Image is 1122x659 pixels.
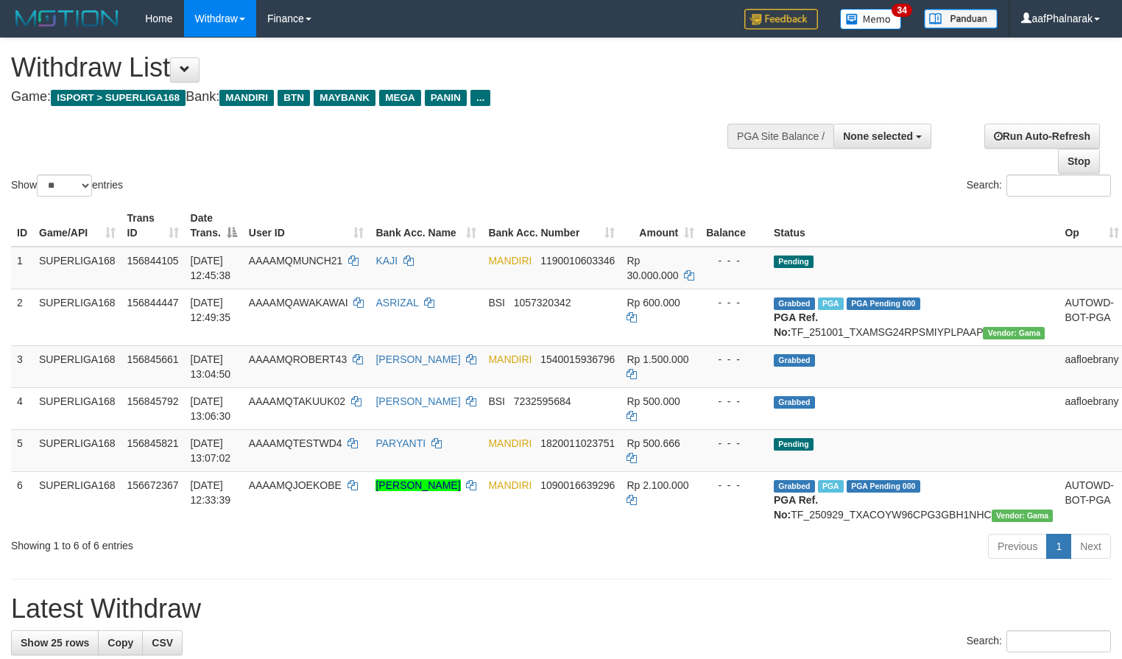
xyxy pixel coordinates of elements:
[11,175,123,197] label: Show entries
[33,429,121,471] td: SUPERLIGA168
[774,354,815,367] span: Grabbed
[142,630,183,655] a: CSV
[706,295,762,310] div: - - -
[243,205,370,247] th: User ID: activate to sort column ascending
[127,479,179,491] span: 156672367
[249,479,342,491] span: AAAAMQJOEKOBE
[482,205,621,247] th: Bank Acc. Number: activate to sort column ascending
[51,90,186,106] span: ISPORT > SUPERLIGA168
[774,438,814,451] span: Pending
[152,637,173,649] span: CSV
[514,297,571,309] span: Copy 1057320342 to clipboard
[1070,534,1111,559] a: Next
[121,205,185,247] th: Trans ID: activate to sort column ascending
[843,130,913,142] span: None selected
[33,471,121,528] td: SUPERLIGA168
[249,395,345,407] span: AAAAMQTAKUUK02
[375,395,460,407] a: [PERSON_NAME]
[1046,534,1071,559] a: 1
[127,353,179,365] span: 156845661
[98,630,143,655] a: Copy
[706,436,762,451] div: - - -
[314,90,375,106] span: MAYBANK
[249,353,347,365] span: AAAAMQROBERT43
[706,253,762,268] div: - - -
[727,124,833,149] div: PGA Site Balance /
[37,175,92,197] select: Showentries
[11,7,123,29] img: MOTION_logo.png
[375,255,398,267] a: KAJI
[621,205,700,247] th: Amount: activate to sort column ascending
[984,124,1100,149] a: Run Auto-Refresh
[706,394,762,409] div: - - -
[540,479,615,491] span: Copy 1090016639296 to clipboard
[33,247,121,289] td: SUPERLIGA168
[249,255,343,267] span: AAAAMQMUNCH21
[33,387,121,429] td: SUPERLIGA168
[370,205,482,247] th: Bank Acc. Name: activate to sort column ascending
[627,297,680,309] span: Rp 600.000
[774,480,815,493] span: Grabbed
[892,4,911,17] span: 34
[488,297,505,309] span: BSI
[847,297,920,310] span: PGA Pending
[11,53,733,82] h1: Withdraw List
[379,90,421,106] span: MEGA
[514,395,571,407] span: Copy 7232595684 to clipboard
[540,353,615,365] span: Copy 1540015936796 to clipboard
[847,480,920,493] span: PGA Pending
[967,175,1111,197] label: Search:
[11,289,33,345] td: 2
[11,387,33,429] td: 4
[11,630,99,655] a: Show 25 rows
[11,247,33,289] td: 1
[11,345,33,387] td: 3
[833,124,931,149] button: None selected
[967,630,1111,652] label: Search:
[488,395,505,407] span: BSI
[11,532,456,553] div: Showing 1 to 6 of 6 entries
[774,311,818,338] b: PGA Ref. No:
[11,429,33,471] td: 5
[924,9,998,29] img: panduan.png
[191,395,231,422] span: [DATE] 13:06:30
[249,297,348,309] span: AAAAMQAWAKAWAI
[627,255,678,281] span: Rp 30.000.000
[774,494,818,521] b: PGA Ref. No:
[818,480,844,493] span: Marked by aafsengchandara
[33,345,121,387] td: SUPERLIGA168
[988,534,1047,559] a: Previous
[219,90,274,106] span: MANDIRI
[127,297,179,309] span: 156844447
[127,255,179,267] span: 156844105
[983,327,1045,339] span: Vendor URL: https://trx31.1velocity.biz
[627,353,688,365] span: Rp 1.500.000
[700,205,768,247] th: Balance
[840,9,902,29] img: Button%20Memo.svg
[375,353,460,365] a: [PERSON_NAME]
[768,471,1059,528] td: TF_250929_TXACOYW96CPG3GBH1NHC
[191,353,231,380] span: [DATE] 13:04:50
[33,289,121,345] td: SUPERLIGA168
[488,255,532,267] span: MANDIRI
[470,90,490,106] span: ...
[185,205,243,247] th: Date Trans.: activate to sort column descending
[488,353,532,365] span: MANDIRI
[11,205,33,247] th: ID
[774,396,815,409] span: Grabbed
[21,637,89,649] span: Show 25 rows
[278,90,310,106] span: BTN
[768,289,1059,345] td: TF_251001_TXAMSG24RPSMIYPLPAAP
[774,297,815,310] span: Grabbed
[375,479,460,491] a: [PERSON_NAME]
[540,437,615,449] span: Copy 1820011023751 to clipboard
[992,510,1054,522] span: Vendor URL: https://trx31.1velocity.biz
[1058,149,1100,174] a: Stop
[818,297,844,310] span: Marked by aafsoycanthlai
[768,205,1059,247] th: Status
[11,594,1111,624] h1: Latest Withdraw
[627,479,688,491] span: Rp 2.100.000
[1006,175,1111,197] input: Search:
[774,256,814,268] span: Pending
[191,255,231,281] span: [DATE] 12:45:38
